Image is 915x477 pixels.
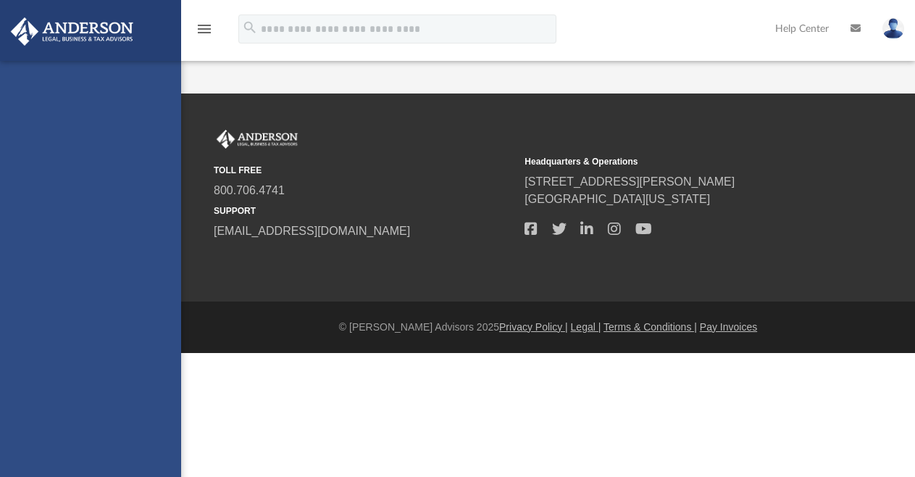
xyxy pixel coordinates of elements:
[242,20,258,36] i: search
[700,321,757,333] a: Pay Invoices
[214,184,285,196] a: 800.706.4741
[525,175,735,188] a: [STREET_ADDRESS][PERSON_NAME]
[882,18,904,39] img: User Pic
[571,321,601,333] a: Legal |
[181,320,915,335] div: © [PERSON_NAME] Advisors 2025
[214,164,514,177] small: TOLL FREE
[525,193,710,205] a: [GEOGRAPHIC_DATA][US_STATE]
[214,130,301,149] img: Anderson Advisors Platinum Portal
[214,204,514,217] small: SUPPORT
[214,225,410,237] a: [EMAIL_ADDRESS][DOMAIN_NAME]
[196,28,213,38] a: menu
[525,155,825,168] small: Headquarters & Operations
[499,321,568,333] a: Privacy Policy |
[196,20,213,38] i: menu
[7,17,138,46] img: Anderson Advisors Platinum Portal
[603,321,697,333] a: Terms & Conditions |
